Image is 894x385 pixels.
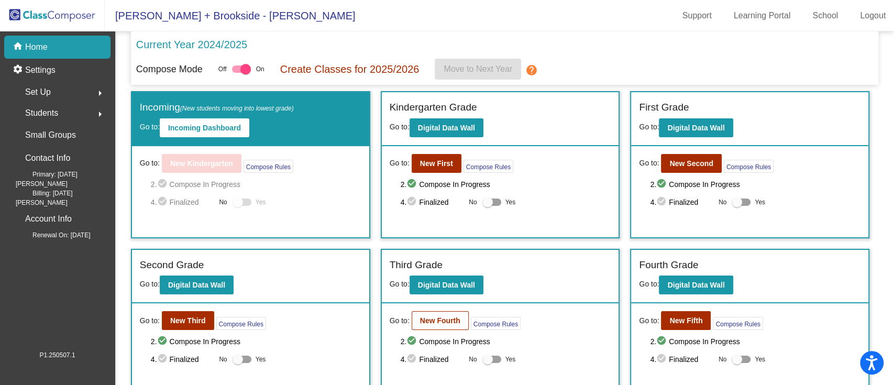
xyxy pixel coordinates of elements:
[667,281,724,289] b: Digital Data Wall
[755,196,765,208] span: Yes
[13,64,25,76] mat-icon: settings
[650,178,860,191] span: 2. Compose In Progress
[418,124,475,132] b: Digital Data Wall
[406,196,419,208] mat-icon: check_circle
[216,317,266,330] button: Compose Rules
[639,280,659,288] span: Go to:
[463,160,513,173] button: Compose Rules
[669,316,702,325] b: New Fifth
[650,335,860,348] span: 2. Compose In Progress
[659,276,733,294] button: Digital Data Wall
[25,128,76,142] p: Small Groups
[656,335,669,348] mat-icon: check_circle
[659,118,733,137] button: Digital Data Wall
[244,160,293,173] button: Compose Rules
[390,258,443,273] label: Third Grade
[157,353,170,366] mat-icon: check_circle
[140,258,204,273] label: Second Grade
[656,353,669,366] mat-icon: check_circle
[469,197,477,207] span: No
[639,123,659,131] span: Go to:
[406,335,419,348] mat-icon: check_circle
[713,317,763,330] button: Compose Rules
[444,64,512,73] span: Move to Next Year
[410,118,483,137] button: Digital Data Wall
[401,178,611,191] span: 2. Compose In Progress
[724,160,774,173] button: Compose Rules
[151,178,361,191] span: 2. Compose In Progress
[420,159,453,168] b: New First
[16,189,111,207] span: Billing: [DATE][PERSON_NAME]
[420,316,460,325] b: New Fourth
[667,124,724,132] b: Digital Data Wall
[25,106,58,120] span: Students
[170,316,206,325] b: New Third
[168,124,241,132] b: Incoming Dashboard
[151,353,214,366] span: 4. Finalized
[639,315,659,326] span: Go to:
[219,197,227,207] span: No
[469,355,477,364] span: No
[719,197,726,207] span: No
[140,315,160,326] span: Go to:
[160,118,249,137] button: Incoming Dashboard
[25,41,48,53] p: Home
[401,196,464,208] span: 4. Finalized
[16,170,111,189] span: Primary: [DATE][PERSON_NAME]
[650,353,713,366] span: 4. Finalized
[160,276,234,294] button: Digital Data Wall
[256,64,264,74] span: On
[170,159,233,168] b: New Kindergarten
[157,196,170,208] mat-icon: check_circle
[406,353,419,366] mat-icon: check_circle
[719,355,726,364] span: No
[674,7,720,24] a: Support
[140,100,294,115] label: Incoming
[25,85,51,100] span: Set Up
[136,62,203,76] p: Compose Mode
[661,154,721,173] button: New Second
[162,154,241,173] button: New Kindergarten
[412,311,469,330] button: New Fourth
[390,100,477,115] label: Kindergarten Grade
[280,61,420,77] p: Create Classes for 2025/2026
[471,317,521,330] button: Compose Rules
[804,7,846,24] a: School
[852,7,894,24] a: Logout
[435,59,521,80] button: Move to Next Year
[140,123,160,131] span: Go to:
[218,64,227,74] span: Off
[180,105,294,112] span: (New students moving into lowest grade)
[661,311,711,330] button: New Fifth
[412,154,461,173] button: New First
[725,7,799,24] a: Learning Portal
[16,230,90,240] span: Renewal On: [DATE]
[94,108,106,120] mat-icon: arrow_right
[256,196,266,208] span: Yes
[639,158,659,169] span: Go to:
[401,335,611,348] span: 2. Compose In Progress
[650,196,713,208] span: 4. Finalized
[418,281,475,289] b: Digital Data Wall
[656,196,669,208] mat-icon: check_circle
[162,311,214,330] button: New Third
[13,41,25,53] mat-icon: home
[157,335,170,348] mat-icon: check_circle
[140,280,160,288] span: Go to:
[639,100,689,115] label: First Grade
[755,353,765,366] span: Yes
[390,158,410,169] span: Go to:
[525,64,538,76] mat-icon: help
[390,123,410,131] span: Go to:
[151,196,214,208] span: 4. Finalized
[219,355,227,364] span: No
[256,353,266,366] span: Yes
[25,212,72,226] p: Account Info
[105,7,355,24] span: [PERSON_NAME] + Brookside - [PERSON_NAME]
[406,178,419,191] mat-icon: check_circle
[410,276,483,294] button: Digital Data Wall
[390,315,410,326] span: Go to:
[25,151,70,166] p: Contact Info
[669,159,713,168] b: New Second
[390,280,410,288] span: Go to:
